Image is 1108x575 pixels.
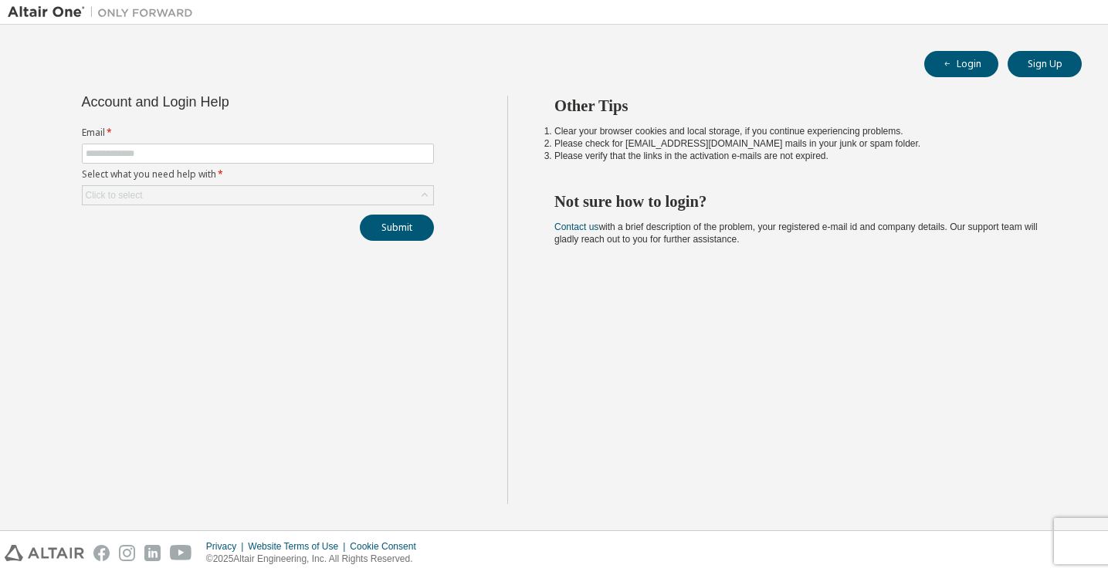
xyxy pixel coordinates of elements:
div: Click to select [83,186,433,205]
img: Altair One [8,5,201,20]
div: Privacy [206,540,248,553]
div: Click to select [86,189,143,201]
h2: Not sure how to login? [554,191,1054,211]
label: Select what you need help with [82,168,434,181]
p: © 2025 Altair Engineering, Inc. All Rights Reserved. [206,553,425,566]
button: Login [924,51,998,77]
label: Email [82,127,434,139]
img: instagram.svg [119,545,135,561]
div: Account and Login Help [82,96,364,108]
h2: Other Tips [554,96,1054,116]
div: Cookie Consent [350,540,425,553]
img: linkedin.svg [144,545,161,561]
a: Contact us [554,222,598,232]
li: Please check for [EMAIL_ADDRESS][DOMAIN_NAME] mails in your junk or spam folder. [554,137,1054,150]
li: Please verify that the links in the activation e-mails are not expired. [554,150,1054,162]
img: youtube.svg [170,545,192,561]
img: altair_logo.svg [5,545,84,561]
span: with a brief description of the problem, your registered e-mail id and company details. Our suppo... [554,222,1038,245]
button: Submit [360,215,434,241]
img: facebook.svg [93,545,110,561]
li: Clear your browser cookies and local storage, if you continue experiencing problems. [554,125,1054,137]
button: Sign Up [1008,51,1082,77]
div: Website Terms of Use [248,540,350,553]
